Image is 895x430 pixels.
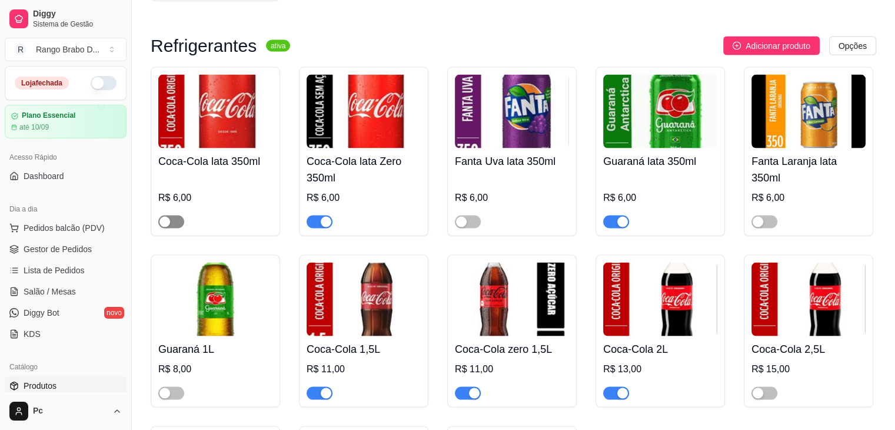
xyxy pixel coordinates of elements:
span: KDS [24,328,41,340]
button: Adicionar produto [723,37,820,55]
div: R$ 6,00 [603,191,717,205]
span: Gestor de Pedidos [24,243,92,255]
span: Produtos [24,380,56,392]
a: DiggySistema de Gestão [5,5,127,33]
h4: Coca-Cola 2,5L [751,341,866,358]
a: Lista de Pedidos [5,261,127,280]
img: product-image [603,263,717,336]
a: Produtos [5,376,127,395]
h4: Guaraná lata 350ml [603,153,717,170]
div: Rango Brabo D ... [36,44,99,55]
div: R$ 11,00 [455,362,569,376]
button: Pedidos balcão (PDV) [5,219,127,237]
h4: Fanta Uva lata 350ml [455,153,569,170]
span: Pedidos balcão (PDV) [24,222,105,234]
div: R$ 6,00 [751,191,866,205]
img: product-image [603,75,717,148]
img: product-image [455,263,569,336]
button: Select a team [5,38,127,61]
span: R [15,44,26,55]
span: Pc [33,406,108,416]
div: R$ 11,00 [307,362,421,376]
span: Sistema de Gestão [33,19,122,29]
a: Diggy Botnovo [5,303,127,322]
div: R$ 15,00 [751,362,866,376]
a: Gestor de Pedidos [5,240,127,259]
span: Salão / Mesas [24,286,76,297]
img: product-image [751,263,866,336]
img: product-image [158,75,272,148]
h4: Fanta Laranja lata 350ml [751,153,866,186]
img: product-image [307,263,421,336]
span: Diggy Bot [24,307,59,319]
a: KDS [5,325,127,343]
span: Opções [839,39,867,52]
div: Loja fechada [15,77,69,90]
h4: Coca-Cola lata 350ml [158,153,272,170]
span: Diggy [33,9,122,19]
div: R$ 6,00 [158,191,272,205]
sup: ativa [266,40,290,52]
article: até 10/09 [19,123,49,132]
span: Adicionar produto [746,39,810,52]
div: R$ 6,00 [455,191,569,205]
button: Alterar Status [91,76,117,90]
h3: Refrigerantes [151,39,257,53]
div: R$ 13,00 [603,362,717,376]
article: Plano Essencial [22,111,75,120]
h4: Coca-Cola lata Zero 350ml [307,153,421,186]
span: Lista de Pedidos [24,264,85,276]
a: Dashboard [5,167,127,186]
h4: Coca-Cola zero 1,5L [455,341,569,358]
div: Dia a dia [5,200,127,219]
img: product-image [307,75,421,148]
img: product-image [158,263,272,336]
div: Catálogo [5,358,127,376]
img: product-image [751,75,866,148]
div: R$ 6,00 [307,191,421,205]
span: plus-circle [733,42,741,50]
a: Salão / Mesas [5,282,127,301]
h4: Guaraná 1L [158,341,272,358]
div: Acesso Rápido [5,148,127,167]
button: Pc [5,397,127,425]
img: product-image [455,75,569,148]
div: R$ 8,00 [158,362,272,376]
h4: Coca-Cola 2L [603,341,717,358]
a: Plano Essencialaté 10/09 [5,105,127,138]
span: Dashboard [24,170,64,182]
button: Opções [829,37,876,55]
h4: Coca-Cola 1,5L [307,341,421,358]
